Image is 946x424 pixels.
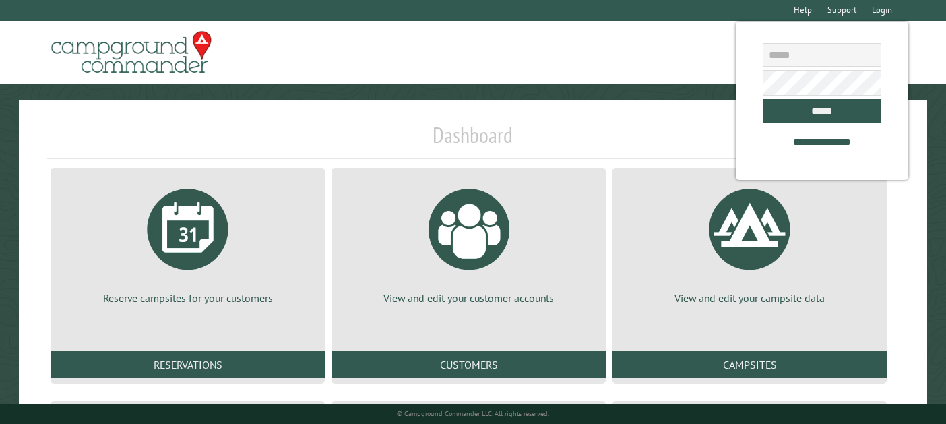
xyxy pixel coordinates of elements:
p: View and edit your customer accounts [348,291,590,305]
p: Reserve campsites for your customers [67,291,309,305]
small: © Campground Commander LLC. All rights reserved. [397,409,549,418]
a: View and edit your customer accounts [348,179,590,305]
a: Customers [332,351,606,378]
a: Reserve campsites for your customers [67,179,309,305]
a: Reservations [51,351,325,378]
h1: Dashboard [47,122,899,159]
img: Campground Commander [47,26,216,79]
a: View and edit your campsite data [629,179,871,305]
p: View and edit your campsite data [629,291,871,305]
a: Campsites [612,351,887,378]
